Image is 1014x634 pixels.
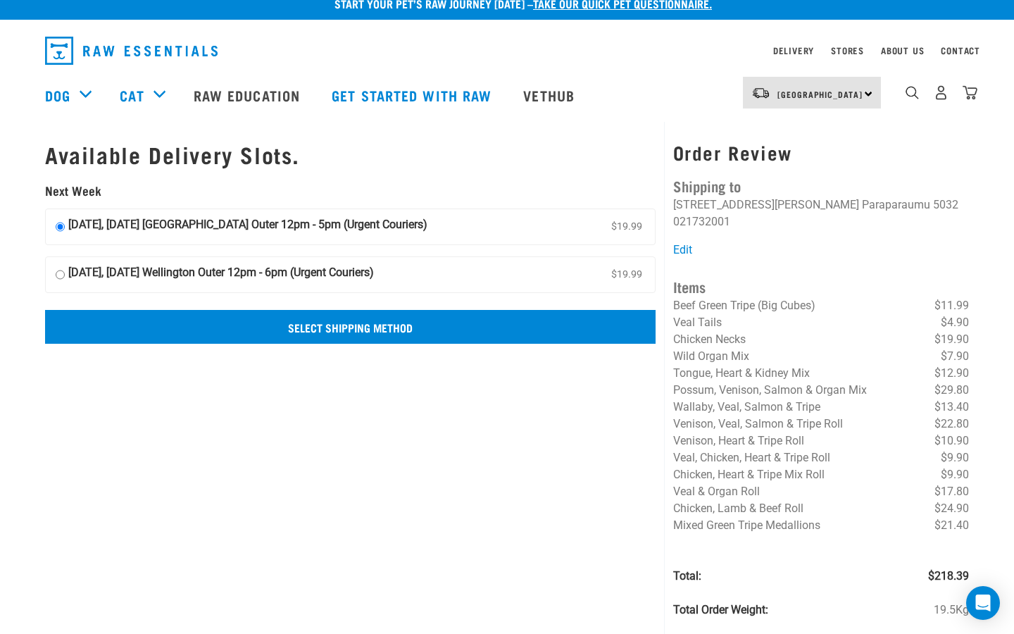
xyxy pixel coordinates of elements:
[673,569,701,583] strong: Total:
[751,87,770,99] img: van-moving.png
[934,365,969,382] span: $12.90
[180,67,318,123] a: Raw Education
[934,433,969,449] span: $10.90
[608,264,645,285] span: $19.99
[934,500,969,517] span: $24.90
[673,299,815,312] span: Beef Green Tripe (Big Cubes)
[45,184,656,198] h5: Next Week
[673,215,730,228] li: 021732001
[45,37,218,65] img: Raw Essentials Logo
[68,216,427,237] strong: [DATE], [DATE] [GEOGRAPHIC_DATA] Outer 12pm - 5pm (Urgent Couriers)
[934,331,969,348] span: $19.90
[673,142,969,163] h3: Order Review
[862,198,958,211] li: Paraparaumu 5032
[966,586,1000,620] div: Open Intercom Messenger
[673,366,810,380] span: Tongue, Heart & Kidney Mix
[934,517,969,534] span: $21.40
[673,332,746,346] span: Chicken Necks
[673,417,843,430] span: Venison, Veal, Salmon & Tripe Roll
[673,175,969,197] h4: Shipping to
[673,400,820,414] span: Wallaby, Veal, Salmon & Tripe
[68,264,374,285] strong: [DATE], [DATE] Wellington Outer 12pm - 6pm (Urgent Couriers)
[608,216,645,237] span: $19.99
[45,310,656,344] input: Select Shipping Method
[941,314,969,331] span: $4.90
[34,31,980,70] nav: dropdown navigation
[963,85,977,100] img: home-icon@2x.png
[934,602,969,619] span: 19.5Kg
[45,142,656,167] h1: Available Delivery Slots.
[673,275,969,297] h4: Items
[673,316,722,329] span: Veal Tails
[673,451,830,464] span: Veal, Chicken, Heart & Tripe Roll
[941,48,980,53] a: Contact
[941,449,969,466] span: $9.90
[934,399,969,416] span: $13.40
[941,466,969,483] span: $9.90
[56,264,65,285] input: [DATE], [DATE] Wellington Outer 12pm - 6pm (Urgent Couriers) $19.99
[906,86,919,99] img: home-icon-1@2x.png
[673,485,760,498] span: Veal & Organ Roll
[673,502,803,515] span: Chicken, Lamb & Beef Roll
[673,434,804,447] span: Venison, Heart & Tripe Roll
[881,48,924,53] a: About Us
[777,92,863,97] span: [GEOGRAPHIC_DATA]
[673,349,749,363] span: Wild Organ Mix
[673,198,859,211] li: [STREET_ADDRESS][PERSON_NAME]
[941,348,969,365] span: $7.90
[934,297,969,314] span: $11.99
[673,468,825,481] span: Chicken, Heart & Tripe Mix Roll
[673,243,692,256] a: Edit
[45,85,70,106] a: Dog
[934,382,969,399] span: $29.80
[509,67,592,123] a: Vethub
[56,216,65,237] input: [DATE], [DATE] [GEOGRAPHIC_DATA] Outer 12pm - 5pm (Urgent Couriers) $19.99
[120,85,144,106] a: Cat
[673,603,768,616] strong: Total Order Weight:
[934,416,969,433] span: $22.80
[673,518,820,532] span: Mixed Green Tripe Medallions
[934,483,969,500] span: $17.80
[934,85,949,100] img: user.png
[673,383,867,397] span: Possum, Venison, Salmon & Organ Mix
[831,48,864,53] a: Stores
[928,568,969,585] span: $218.39
[773,48,814,53] a: Delivery
[318,67,509,123] a: Get started with Raw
